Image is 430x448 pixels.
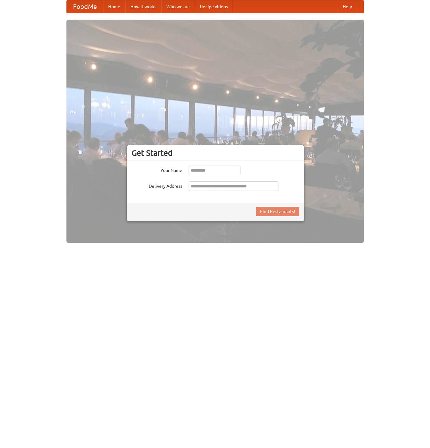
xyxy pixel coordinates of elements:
[338,0,357,13] a: Help
[132,148,299,158] h3: Get Started
[103,0,125,13] a: Home
[67,0,103,13] a: FoodMe
[256,207,299,216] button: Find Restaurants!
[132,181,182,189] label: Delivery Address
[195,0,233,13] a: Recipe videos
[132,166,182,174] label: Your Name
[125,0,161,13] a: How it works
[161,0,195,13] a: Who we are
